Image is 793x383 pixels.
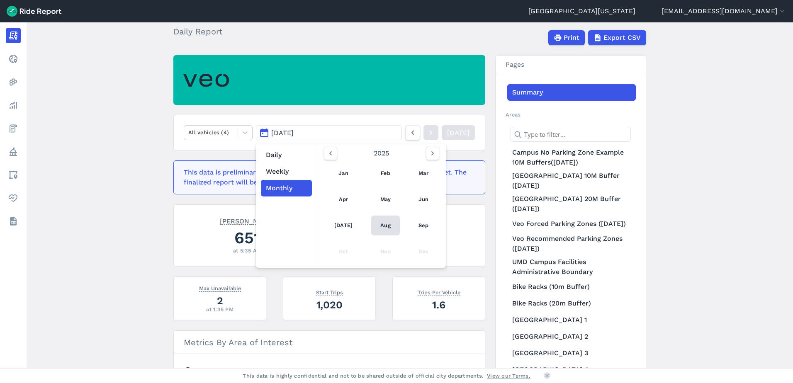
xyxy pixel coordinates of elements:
[6,144,21,159] a: Policy
[507,361,636,378] a: [GEOGRAPHIC_DATA] 4
[548,30,585,45] button: Print
[183,69,229,92] img: Veo
[6,28,21,43] a: Report
[403,298,475,312] div: 1.6
[507,295,636,312] a: Bike Racks (20m Buffer)
[7,6,61,17] img: Ride Report
[507,255,636,279] a: UMD Campus Facilities Administrative Boundary
[184,226,311,249] div: 651
[507,192,636,216] a: [GEOGRAPHIC_DATA] 20M Buffer ([DATE])
[371,189,400,209] a: May
[564,33,579,43] span: Print
[184,305,256,313] div: at 1:35 PM
[199,284,241,292] span: Max Unavailable
[325,216,362,235] a: [DATE]
[662,6,786,16] button: [EMAIL_ADDRESS][DOMAIN_NAME]
[6,121,21,136] a: Fees
[261,147,312,163] button: Daily
[487,372,530,380] a: View our Terms.
[528,6,635,16] a: [GEOGRAPHIC_DATA][US_STATE]
[184,293,256,308] div: 2
[409,189,438,209] a: Jun
[507,345,636,361] a: [GEOGRAPHIC_DATA] 3
[507,84,636,101] a: Summary
[507,169,636,192] a: [GEOGRAPHIC_DATA] 10M Buffer ([DATE])
[220,216,275,225] span: [PERSON_NAME]
[179,364,470,379] input: Search areas
[6,191,21,206] a: Health
[507,146,636,169] a: Campus No Parking Zone Example 10M Buffers([DATE])
[184,247,311,255] div: at 5:35 AM
[442,125,475,140] a: [DATE]
[418,288,460,296] span: Trips Per Vehicle
[507,328,636,345] a: [GEOGRAPHIC_DATA] 2
[603,33,641,43] span: Export CSV
[507,216,636,232] a: Veo Forced Parking Zones ([DATE])
[409,163,438,183] a: Mar
[6,98,21,113] a: Analyze
[325,242,362,262] div: Oct
[507,312,636,328] a: [GEOGRAPHIC_DATA] 1
[325,189,362,209] a: Apr
[261,163,312,180] button: Weekly
[271,129,294,137] span: [DATE]
[6,167,21,182] a: Areas
[507,232,636,255] a: Veo Recommended Parking Zones ([DATE])
[371,242,400,262] div: Nov
[316,288,343,296] span: Start Trips
[371,163,400,183] a: Feb
[6,75,21,90] a: Heatmaps
[321,147,443,160] div: 2025
[371,216,400,235] a: Aug
[174,331,485,354] h3: Metrics By Area of Interest
[6,51,21,66] a: Realtime
[506,111,636,119] h2: Areas
[409,242,438,262] div: Dec
[409,216,438,235] a: Sep
[261,180,312,196] button: Monthly
[256,125,402,140] button: [DATE]
[173,25,227,38] h2: Daily Report
[325,163,362,183] a: Jan
[6,214,21,229] a: Datasets
[293,298,365,312] div: 1,020
[184,167,470,187] div: This data is preliminary and may be missing events that haven't been reported yet. The finalized ...
[511,127,631,142] input: Type to filter...
[496,56,646,74] h3: Pages
[507,279,636,295] a: Bike Racks (10m Buffer)
[588,30,646,45] button: Export CSV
